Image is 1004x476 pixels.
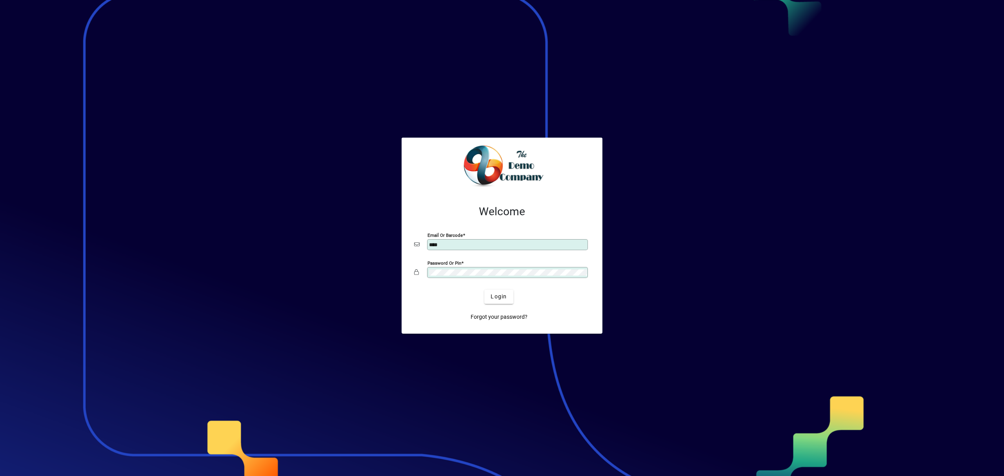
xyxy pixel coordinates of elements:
a: Forgot your password? [467,310,531,324]
mat-label: Password or Pin [427,260,461,265]
span: Forgot your password? [471,313,527,321]
button: Login [484,290,513,304]
mat-label: Email or Barcode [427,232,463,238]
span: Login [491,293,507,301]
h2: Welcome [414,205,590,218]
